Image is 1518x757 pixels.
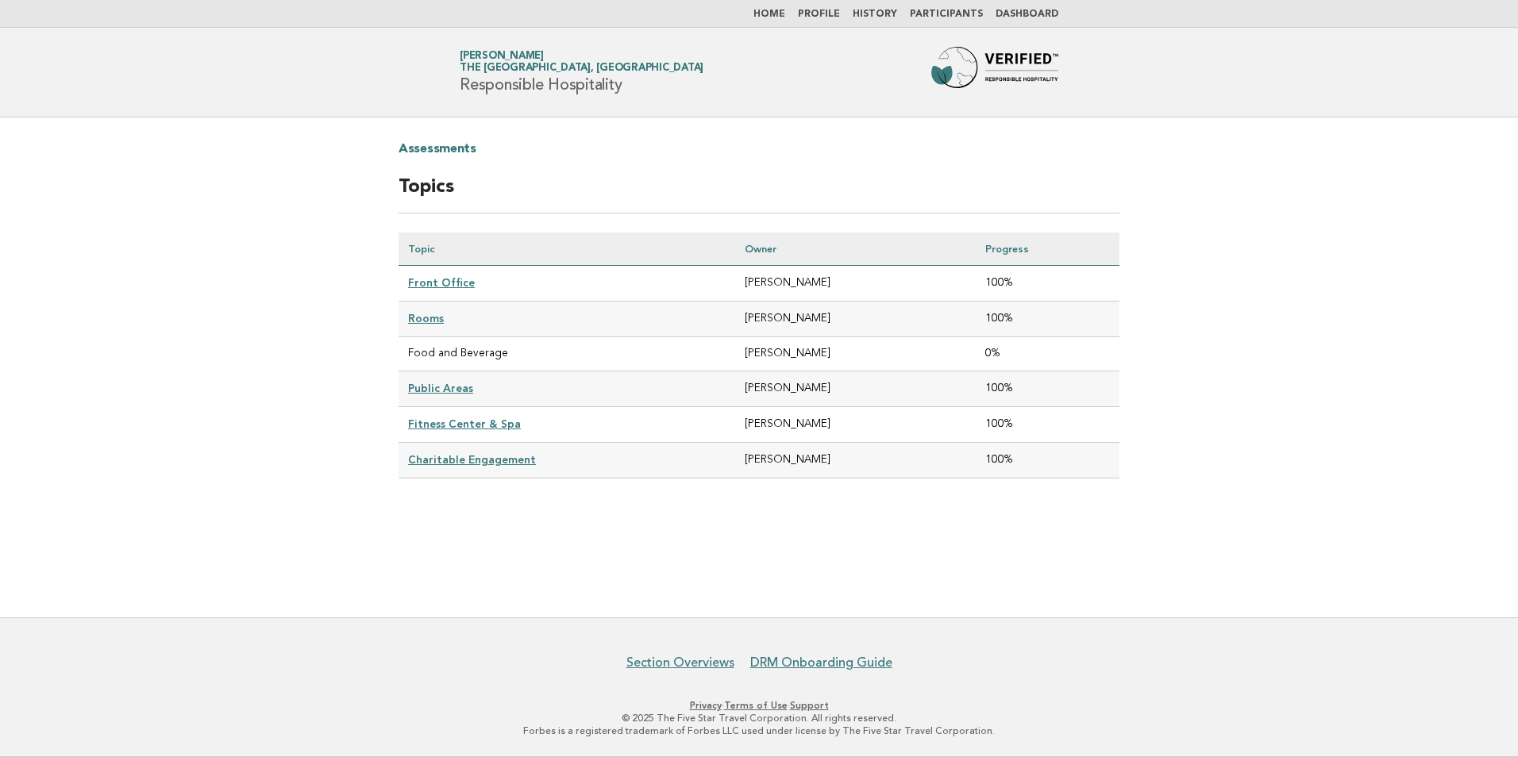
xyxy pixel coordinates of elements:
[399,136,476,162] a: Assessments
[976,371,1119,407] td: 100%
[976,232,1119,266] th: Progress
[735,407,976,443] td: [PERSON_NAME]
[798,10,840,19] a: Profile
[408,453,536,466] a: Charitable Engagement
[399,337,735,371] td: Food and Beverage
[735,302,976,337] td: [PERSON_NAME]
[735,337,976,371] td: [PERSON_NAME]
[460,52,703,93] h1: Responsible Hospitality
[976,302,1119,337] td: 100%
[273,699,1245,712] p: · ·
[735,443,976,478] td: [PERSON_NAME]
[690,700,722,711] a: Privacy
[626,655,734,671] a: Section Overviews
[931,47,1058,98] img: Forbes Travel Guide
[976,443,1119,478] td: 100%
[853,10,897,19] a: History
[976,266,1119,302] td: 100%
[460,51,703,73] a: [PERSON_NAME]The [GEOGRAPHIC_DATA], [GEOGRAPHIC_DATA]
[273,712,1245,724] p: © 2025 The Five Star Travel Corporation. All rights reserved.
[399,232,735,266] th: Topic
[996,10,1058,19] a: Dashboard
[408,312,444,325] a: Rooms
[460,63,703,74] span: The [GEOGRAPHIC_DATA], [GEOGRAPHIC_DATA]
[273,724,1245,737] p: Forbes is a registered trademark of Forbes LLC used under license by The Five Star Travel Corpora...
[735,232,976,266] th: Owner
[976,407,1119,443] td: 100%
[976,337,1119,371] td: 0%
[910,10,983,19] a: Participants
[408,276,475,289] a: Front Office
[408,382,473,394] a: Public Areas
[750,655,892,671] a: DRM Onboarding Guide
[408,417,521,430] a: Fitness Center & Spa
[399,175,1119,213] h2: Topics
[735,266,976,302] td: [PERSON_NAME]
[790,700,829,711] a: Support
[735,371,976,407] td: [PERSON_NAME]
[724,700,788,711] a: Terms of Use
[753,10,785,19] a: Home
